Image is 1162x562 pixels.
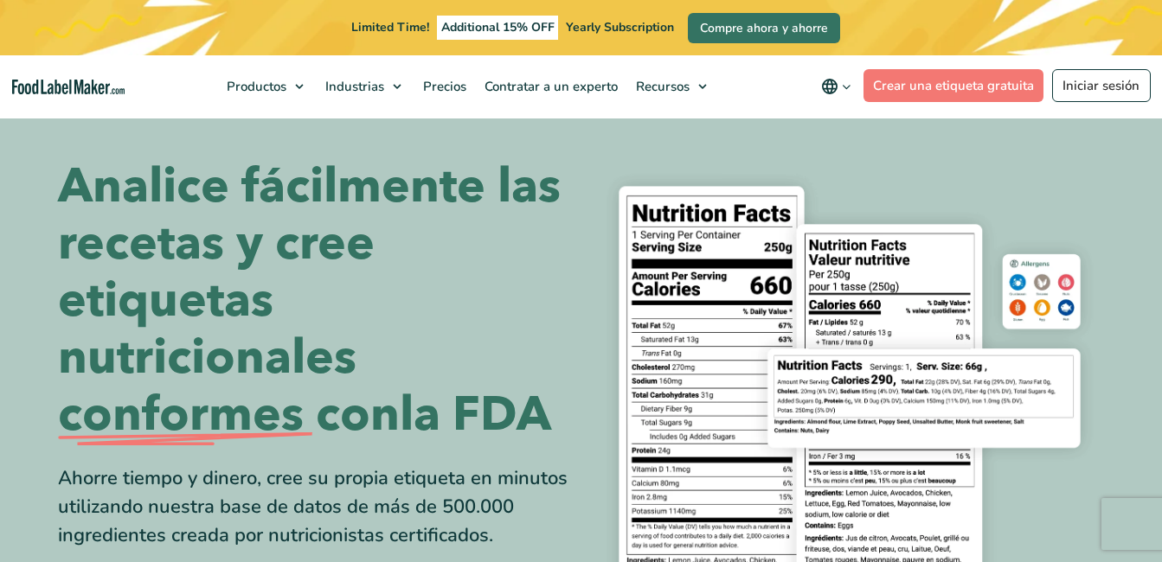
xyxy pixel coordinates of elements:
a: Recursos [627,55,716,118]
div: Ahorre tiempo y dinero, cree su propia etiqueta en minutos utilizando nuestra base de datos de má... [58,464,568,550]
span: Recursos [631,78,691,95]
a: Precios [414,55,472,118]
span: Limited Time! [351,19,429,35]
h1: Analice fácilmente las recetas y cree etiquetas nutricionales la FDA [58,158,568,444]
a: Contratar a un experto [476,55,623,118]
a: Compre ahora y ahorre [688,13,840,43]
a: Industrias [317,55,410,118]
span: Precios [418,78,468,95]
span: Yearly Subscription [566,19,674,35]
a: Crear una etiqueta gratuita [863,69,1044,102]
a: Iniciar sesión [1052,69,1151,102]
span: conformes con [58,386,400,444]
span: Contratar a un experto [479,78,620,95]
a: Productos [218,55,312,118]
span: Additional 15% OFF [437,16,559,40]
span: Productos [221,78,288,95]
span: Industrias [320,78,386,95]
